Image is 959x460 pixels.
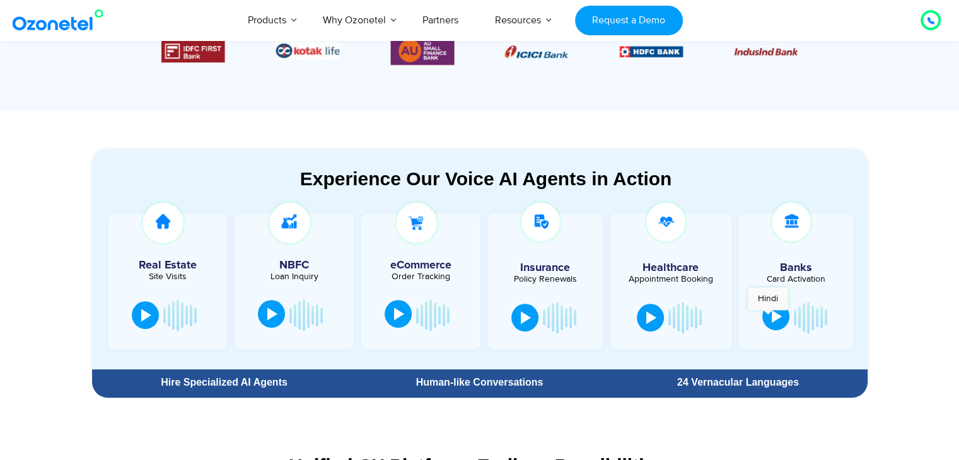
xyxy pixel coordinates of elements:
div: Experience Our Voice AI Agents in Action [105,168,868,190]
div: 6 / 6 [390,34,454,67]
div: 24 Vernacular Languages [615,377,861,388]
img: Picture26.jpg [276,42,339,60]
div: Loan Inquiry [241,272,347,281]
h5: Real Estate [115,260,221,271]
div: Human-like Conversations [356,377,602,388]
div: Hire Specialized AI Agents [98,377,351,388]
a: Request a Demo [575,6,683,35]
img: Picture9.png [620,46,683,57]
h5: eCommerce [368,260,474,271]
h5: Healthcare [620,262,722,273]
div: Order Tracking [368,272,474,281]
h5: NBFC [241,260,347,271]
img: Picture8.png [505,45,569,58]
div: 3 / 6 [735,43,798,59]
div: Site Visits [115,272,221,281]
img: Picture13.png [390,34,454,67]
div: 4 / 6 [161,40,224,62]
div: 2 / 6 [620,43,683,59]
h5: Banks [745,262,847,273]
div: 5 / 6 [276,42,339,60]
div: Policy Renewals [494,275,596,284]
img: Picture10.png [735,48,798,55]
div: Appointment Booking [620,275,722,284]
h5: Insurance [494,262,596,273]
div: 1 / 6 [505,43,569,59]
div: Card Activation [745,275,847,284]
div: Image Carousel [161,34,798,67]
img: Picture12.png [161,40,224,62]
